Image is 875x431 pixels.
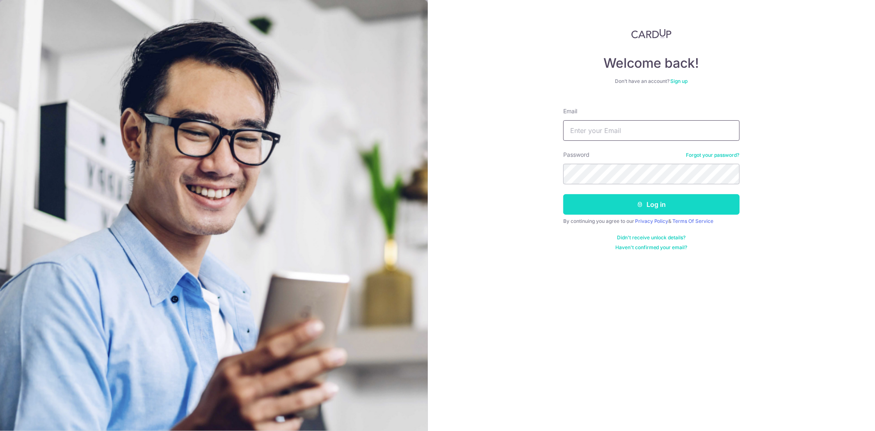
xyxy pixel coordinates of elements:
a: Haven't confirmed your email? [615,244,688,251]
label: Email [563,107,577,115]
div: Don’t have an account? [563,78,740,85]
a: Forgot your password? [686,152,740,158]
a: Privacy Policy [635,218,669,224]
label: Password [563,151,589,159]
input: Enter your Email [563,120,740,141]
h4: Welcome back! [563,55,740,71]
a: Terms Of Service [673,218,714,224]
div: By continuing you agree to our & [563,218,740,225]
img: CardUp Logo [631,29,672,39]
button: Log in [563,194,740,215]
a: Didn't receive unlock details? [617,234,685,241]
a: Sign up [670,78,688,84]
